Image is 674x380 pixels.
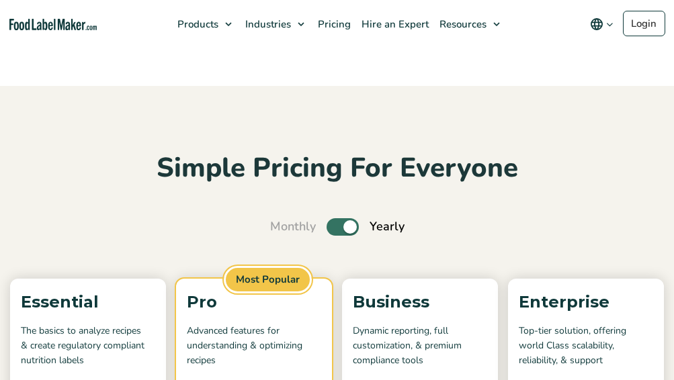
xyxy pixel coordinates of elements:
[435,17,488,31] span: Resources
[224,266,312,293] span: Most Popular
[519,289,653,315] p: Enterprise
[357,17,430,31] span: Hire an Expert
[10,150,664,185] h2: Simple Pricing For Everyone
[623,11,665,36] a: Login
[327,218,359,236] label: Toggle
[241,17,292,31] span: Industries
[187,289,321,315] p: Pro
[519,324,653,369] p: Top-tier solution, offering world Class scalability, reliability, & support
[353,289,487,315] p: Business
[353,324,487,369] p: Dynamic reporting, full customization, & premium compliance tools
[270,218,316,236] span: Monthly
[370,218,405,236] span: Yearly
[314,17,352,31] span: Pricing
[173,17,220,31] span: Products
[21,289,155,315] p: Essential
[187,324,321,369] p: Advanced features for understanding & optimizing recipes
[21,324,155,369] p: The basics to analyze recipes & create regulatory compliant nutrition labels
